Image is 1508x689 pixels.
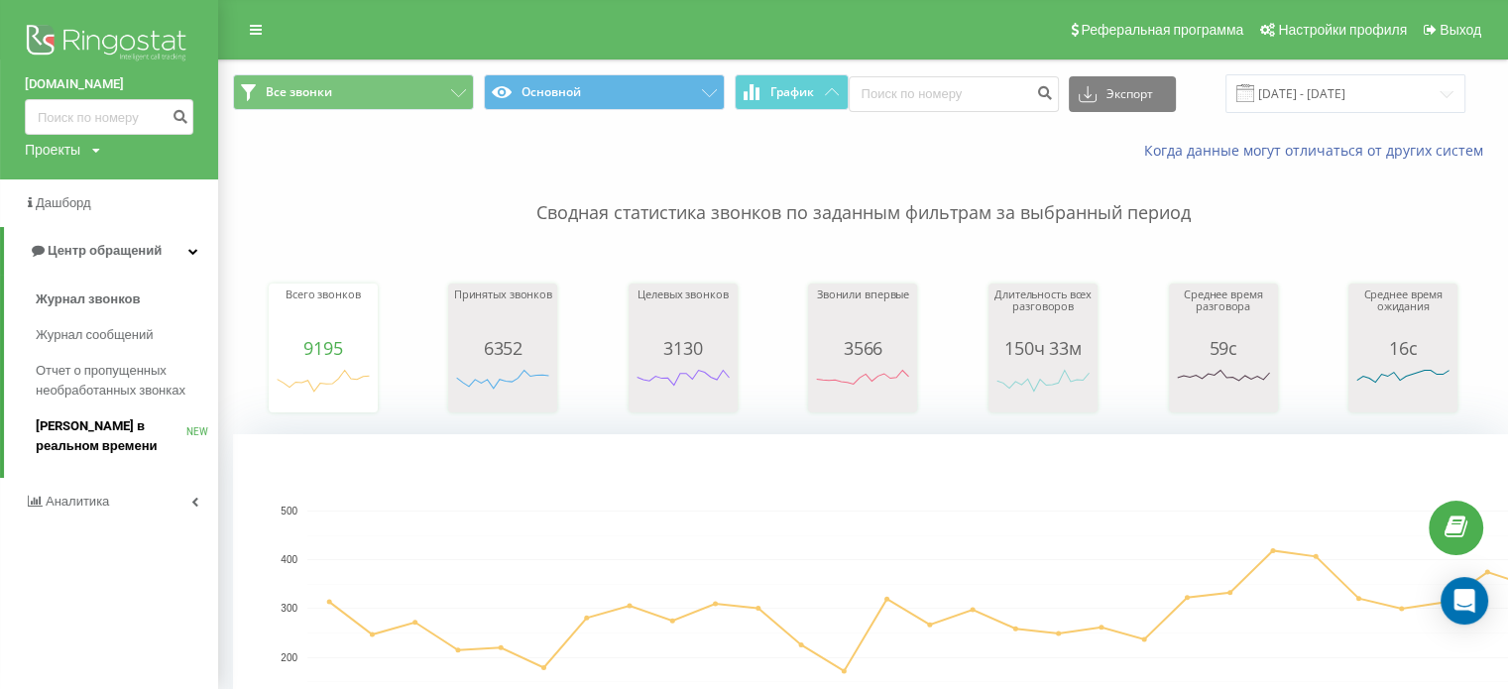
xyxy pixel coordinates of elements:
[233,74,474,110] button: Все звонки
[36,361,208,401] span: Отчет о пропущенных необработанных звонках
[36,408,218,464] a: [PERSON_NAME] в реальном времениNEW
[453,358,552,417] svg: A chart.
[4,227,218,275] a: Центр обращений
[634,288,733,338] div: Целевых звонков
[770,85,814,99] span: График
[813,358,912,417] svg: A chart.
[1174,358,1273,417] svg: A chart.
[48,243,162,258] span: Центр обращений
[1081,22,1243,38] span: Реферальная программа
[274,358,373,417] svg: A chart.
[993,338,1093,358] div: 150ч 33м
[1278,22,1407,38] span: Настройки профиля
[813,288,912,338] div: Звонили впервые
[25,140,80,160] div: Проекты
[993,288,1093,338] div: Длительность всех разговоров
[266,84,332,100] span: Все звонки
[46,494,109,509] span: Аналитика
[281,554,297,565] text: 400
[36,325,153,345] span: Журнал сообщений
[849,76,1059,112] input: Поиск по номеру
[1353,288,1452,338] div: Среднее время ожидания
[484,74,725,110] button: Основной
[813,338,912,358] div: 3566
[25,99,193,135] input: Поиск по номеру
[281,506,297,517] text: 500
[1353,358,1452,417] svg: A chart.
[36,317,218,353] a: Журнал сообщений
[25,20,193,69] img: Ringostat logo
[453,288,552,338] div: Принятых звонков
[1144,141,1493,160] a: Когда данные могут отличаться от других систем
[36,282,218,317] a: Журнал звонков
[274,288,373,338] div: Всего звонков
[1174,338,1273,358] div: 59с
[1440,22,1481,38] span: Выход
[36,195,91,210] span: Дашборд
[634,338,733,358] div: 3130
[25,74,193,94] a: [DOMAIN_NAME]
[993,358,1093,417] svg: A chart.
[36,289,140,309] span: Журнал звонков
[453,338,552,358] div: 6352
[233,161,1493,226] p: Сводная статистика звонков по заданным фильтрам за выбранный период
[1174,288,1273,338] div: Среднее время разговора
[274,338,373,358] div: 9195
[1441,577,1488,625] div: Open Intercom Messenger
[281,604,297,615] text: 300
[1069,76,1176,112] button: Экспорт
[1353,338,1452,358] div: 16с
[634,358,733,417] svg: A chart.
[36,353,218,408] a: Отчет о пропущенных необработанных звонках
[281,652,297,663] text: 200
[36,416,186,456] span: [PERSON_NAME] в реальном времени
[735,74,849,110] button: График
